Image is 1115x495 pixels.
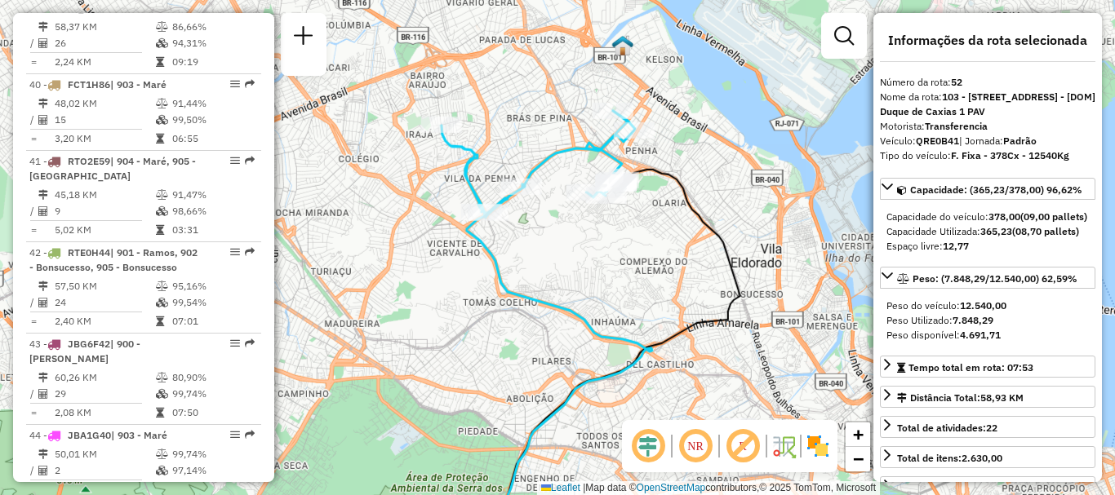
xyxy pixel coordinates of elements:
[156,190,168,200] i: % de utilização do peso
[38,373,48,382] i: Distância Total
[38,38,48,48] i: Total de Atividades
[880,33,1095,48] h4: Informações da rota selecionada
[629,426,668,466] span: Ocultar deslocamento
[676,426,715,466] span: Ocultar NR
[54,187,155,203] td: 45,18 KM
[29,338,140,365] span: 43 -
[38,22,48,32] i: Distância Total
[1003,135,1037,147] strong: Padrão
[29,155,196,182] span: | 904 - Maré, 905 - [GEOGRAPHIC_DATA]
[171,313,254,329] td: 07:01
[1020,210,1087,223] strong: (09,00 pallets)
[54,112,155,128] td: 15
[156,316,164,326] i: Tempo total em rota
[723,426,762,466] span: Exibir rótulo
[38,449,48,459] i: Distância Total
[537,481,880,495] div: Map data © contributors,© 2025 TomTom, Microsoft
[245,338,255,348] em: Rota exportada
[880,356,1095,378] a: Tempo total em rota: 07:53
[1012,225,1079,237] strong: (08,70 pallets)
[908,361,1033,373] span: Tempo total em rota: 07:53
[29,78,167,91] span: 40 -
[880,119,1095,134] div: Motorista:
[54,203,155,219] td: 9
[951,76,962,88] strong: 52
[54,130,155,147] td: 3,20 KM
[886,328,1089,343] div: Peso disponível:
[29,35,38,51] td: /
[156,373,168,382] i: % de utilização do peso
[156,57,164,67] i: Tempo total em rota
[54,19,155,35] td: 58,37 KM
[29,203,38,219] td: /
[38,389,48,399] i: Total de Atividades
[959,135,1037,147] span: | Jornada:
[38,466,48,475] i: Total de Atividades
[880,134,1095,148] div: Veículo:
[953,314,993,326] strong: 7.848,29
[156,408,164,418] i: Tempo total em rota
[54,54,155,70] td: 2,24 KM
[880,148,1095,163] div: Tipo do veículo:
[230,156,240,166] em: Opções
[156,466,168,475] i: % de utilização da cubagem
[29,222,38,238] td: =
[583,482,585,493] span: |
[156,389,168,399] i: % de utilização da cubagem
[910,183,1082,196] span: Capacidade: (365,23/378,00) 96,62%
[171,294,254,311] td: 99,54%
[29,313,38,329] td: =
[54,446,155,462] td: 50,01 KM
[230,79,240,89] em: Opções
[853,449,864,469] span: −
[54,369,155,386] td: 60,26 KM
[171,386,254,402] td: 99,74%
[880,178,1095,200] a: Capacidade: (365,23/378,00) 96,62%
[897,422,997,434] span: Total de atividades:
[68,246,110,259] span: RTE0H44
[171,462,254,479] td: 97,14%
[287,20,320,56] a: Nova sessão e pesquisa
[156,99,168,108] i: % de utilização do peso
[29,246,198,273] span: 42 -
[880,292,1095,349] div: Peso: (7.848,29/12.540,00) 62,59%
[171,130,254,147] td: 06:55
[980,391,1024,404] span: 58,93 KM
[29,404,38,421] td: =
[156,134,164,144] i: Tempo total em rota
[54,35,155,51] td: 26
[54,313,155,329] td: 2,40 KM
[880,267,1095,289] a: Peso: (7.848,29/12.540,00) 62,59%
[54,95,155,112] td: 48,02 KM
[230,430,240,440] em: Opções
[980,225,1012,237] strong: 365,23
[897,391,1024,405] div: Distância Total:
[913,272,1077,285] span: Peso: (7.848,29/12.540,00) 62,59%
[156,281,168,291] i: % de utilização do peso
[38,190,48,200] i: Distância Total
[29,54,38,70] td: =
[29,155,196,182] span: 41 -
[171,404,254,421] td: 07:50
[171,95,254,112] td: 91,44%
[38,206,48,216] i: Total de Atividades
[38,115,48,125] i: Total de Atividades
[951,149,1069,161] strong: F. Fixa - 378Cx - 12540Kg
[156,38,168,48] i: % de utilização da cubagem
[29,130,38,147] td: =
[54,294,155,311] td: 24
[156,22,168,32] i: % de utilização do peso
[54,386,155,402] td: 29
[886,299,1006,312] span: Peso do veículo:
[230,247,240,257] em: Opções
[156,115,168,125] i: % de utilização da cubagem
[156,298,168,307] i: % de utilização da cubagem
[880,416,1095,438] a: Total de atividades:22
[988,210,1020,223] strong: 378,00
[846,422,870,447] a: Zoom in
[880,90,1095,119] div: Nome da rota:
[29,112,38,128] td: /
[960,299,1006,312] strong: 12.540,00
[962,452,1002,464] strong: 2.630,00
[171,222,254,238] td: 03:31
